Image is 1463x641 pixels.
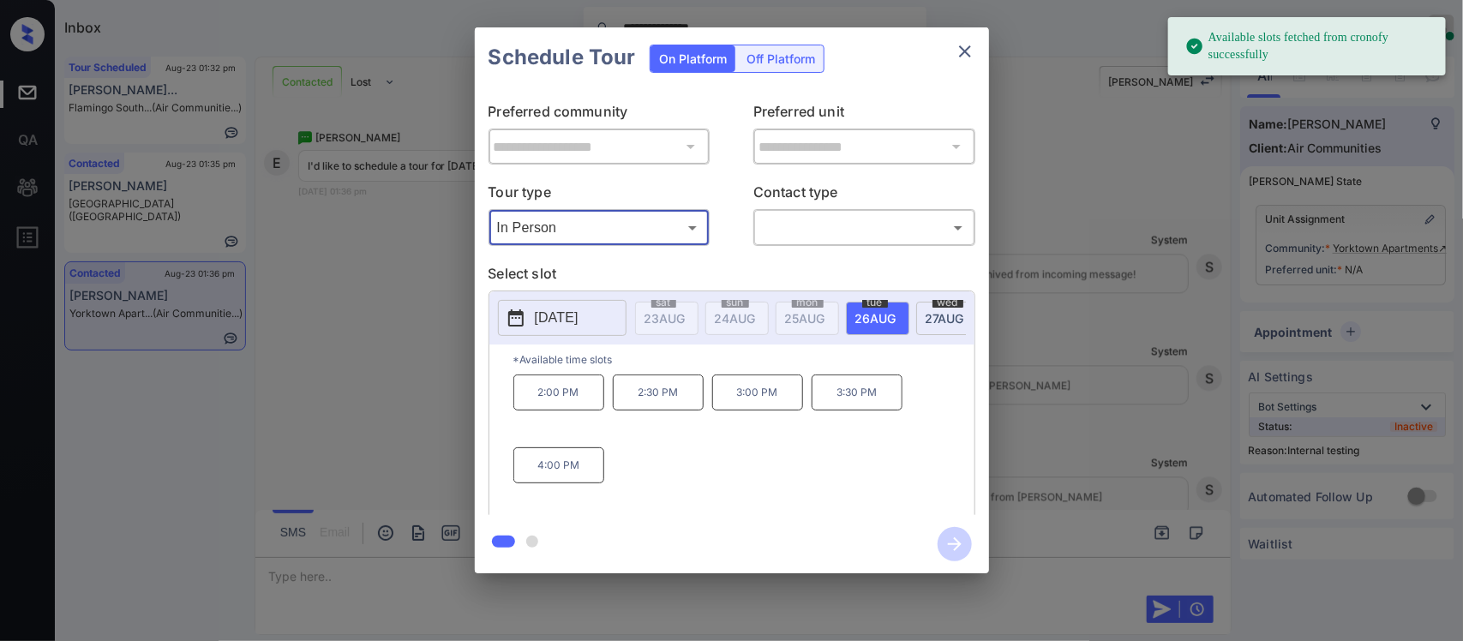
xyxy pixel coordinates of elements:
[753,101,975,129] p: Preferred unit
[535,308,579,328] p: [DATE]
[513,447,604,483] p: 4:00 PM
[493,213,706,242] div: In Person
[651,45,735,72] div: On Platform
[738,45,824,72] div: Off Platform
[1185,22,1432,70] div: Available slots fetched from cronofy successfully
[862,297,888,308] span: tue
[932,297,963,308] span: wed
[846,302,909,335] div: date-select
[513,344,974,374] p: *Available time slots
[513,374,604,410] p: 2:00 PM
[498,300,627,336] button: [DATE]
[926,311,964,326] span: 27 AUG
[489,101,711,129] p: Preferred community
[812,374,902,410] p: 3:30 PM
[753,182,975,209] p: Contact type
[712,374,803,410] p: 3:00 PM
[855,311,896,326] span: 26 AUG
[613,374,704,410] p: 2:30 PM
[489,263,975,291] p: Select slot
[916,302,980,335] div: date-select
[489,182,711,209] p: Tour type
[475,27,650,87] h2: Schedule Tour
[948,34,982,69] button: close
